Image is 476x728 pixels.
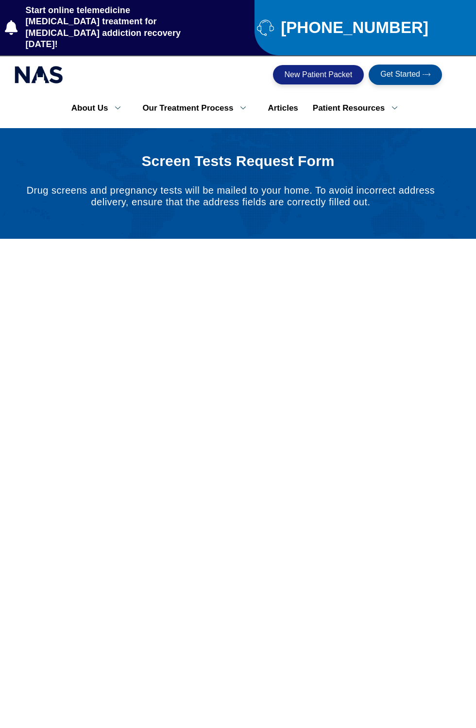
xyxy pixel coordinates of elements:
[260,98,305,118] a: Articles
[278,22,428,33] span: [PHONE_NUMBER]
[5,5,204,50] a: Start online telemedicine [MEDICAL_DATA] treatment for [MEDICAL_DATA] addiction recovery [DATE]!
[10,184,452,208] p: Drug screens and pregnancy tests will be mailed to your home. To avoid incorrect address delivery...
[15,152,461,170] h1: Screen Tests Request Form
[285,71,353,79] span: New Patient Packet
[64,98,136,118] a: About Us
[15,64,63,86] img: national addiction specialists online suboxone clinic - logo
[257,19,471,36] a: [PHONE_NUMBER]
[380,70,420,79] span: Get Started
[306,98,412,118] a: Patient Resources
[135,98,260,118] a: Our Treatment Process
[273,65,364,84] a: New Patient Packet
[369,65,442,85] a: Get Started
[23,5,204,50] span: Start online telemedicine [MEDICAL_DATA] treatment for [MEDICAL_DATA] addiction recovery [DATE]!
